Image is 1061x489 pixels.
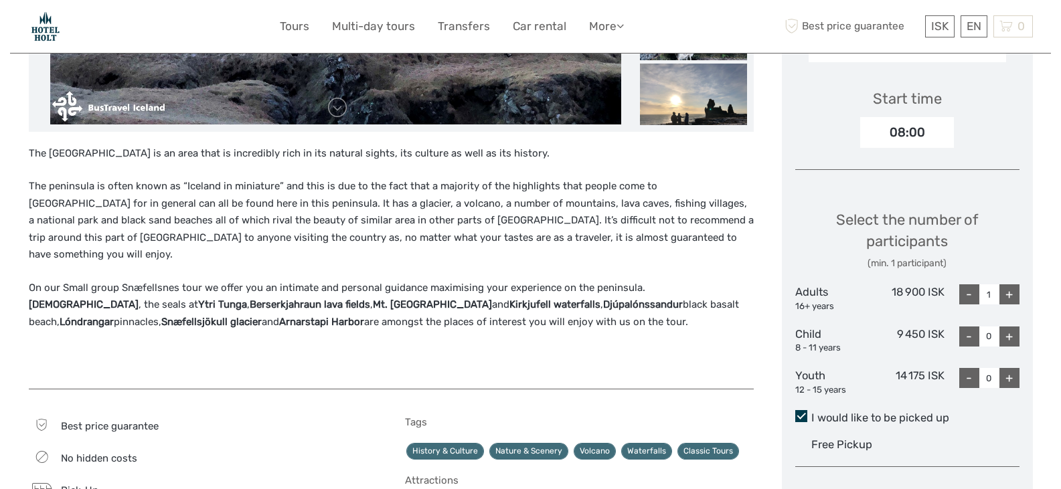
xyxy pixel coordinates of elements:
strong: Berserkjahraun lava fields [250,298,370,310]
img: 4e4eb09f38e140c49657a3906e3e34aa.jpeg [640,64,747,144]
strong: Ytri Tunga [198,298,247,310]
a: Car rental [513,17,566,36]
img: Hotel Holt [29,10,62,43]
a: Multi-day tours [332,17,415,36]
div: Youth [795,368,870,396]
div: + [999,326,1019,347]
div: 08:00 [860,117,954,148]
div: 9 450 ISK [870,326,945,355]
a: More [589,17,624,36]
p: On our Small group Snæfellsnes tour we offer you an intimate and personal guidance maximising you... [29,280,754,331]
button: Open LiveChat chat widget [154,21,170,37]
a: History & Culture [406,443,484,460]
div: + [999,368,1019,388]
div: Child [795,326,870,355]
span: 0 [1015,19,1027,33]
strong: Djúpalónssandur [603,298,683,310]
h5: Tags [405,416,754,428]
strong: Kirkjufell waterfalls [509,298,600,310]
p: The peninsula is often known as “Iceland in miniature” and this is due to the fact that a majorit... [29,178,754,264]
div: + [999,284,1019,304]
div: Select the number of participants [795,209,1019,270]
strong: Arnarstapi Harbor [279,316,364,328]
div: EN [961,15,987,37]
strong: Lóndrangar [60,316,114,328]
div: Adults [795,284,870,312]
p: We're away right now. Please check back later! [19,23,151,34]
strong: Snæfellsjökull glacier [161,316,262,328]
h5: Attractions [405,474,754,486]
div: 16+ years [795,300,870,313]
a: Tours [280,17,309,36]
div: - [959,284,979,304]
div: Start time [873,88,942,109]
span: Best price guarantee [61,420,159,432]
div: 12 - 15 years [795,384,870,397]
p: The [GEOGRAPHIC_DATA] is an area that is incredibly rich in its natural sights, its culture as we... [29,145,754,163]
label: I would like to be picked up [795,410,1019,426]
a: Nature & Scenery [489,443,568,460]
a: Transfers [438,17,490,36]
div: 14 175 ISK [870,368,945,396]
span: Free Pickup [811,438,872,451]
div: - [959,368,979,388]
a: Waterfalls [621,443,672,460]
a: Volcano [574,443,616,460]
strong: [DEMOGRAPHIC_DATA] [29,298,139,310]
span: Best price guarantee [782,15,922,37]
span: No hidden costs [61,452,137,464]
div: 8 - 11 years [795,342,870,355]
div: (min. 1 participant) [795,257,1019,270]
div: - [959,326,979,347]
a: Classic Tours [677,443,739,460]
div: 18 900 ISK [870,284,945,312]
span: ISK [931,19,949,33]
strong: Mt. [GEOGRAPHIC_DATA] [373,298,492,310]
